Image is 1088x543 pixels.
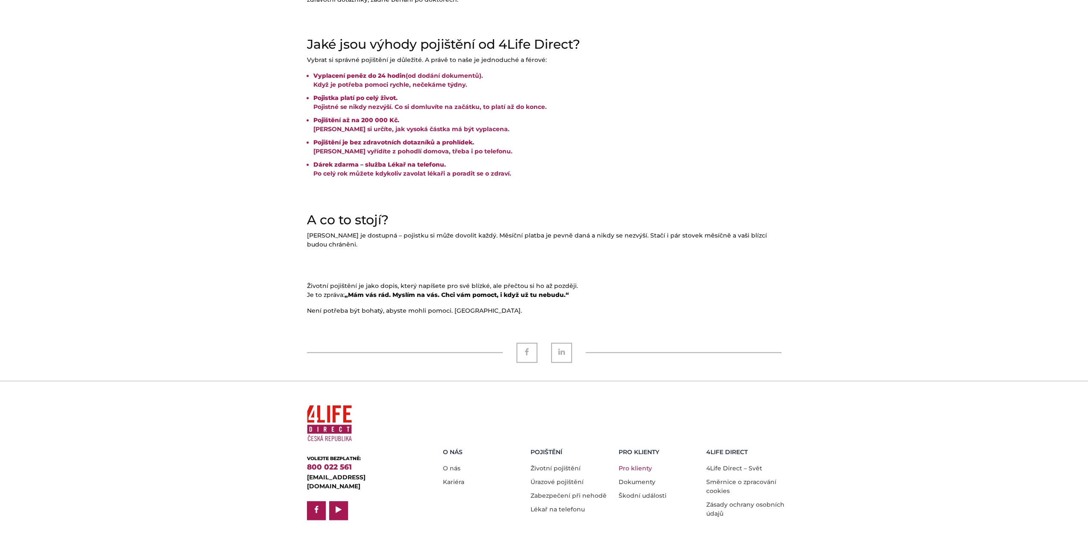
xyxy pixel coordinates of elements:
h5: 4LIFE DIRECT [706,449,788,456]
img: 4Life Direct Česká republika logo [307,402,352,445]
strong: Pojištění je bez zdravotních dotazníků a prohlídek. [313,138,474,146]
li: Pojistné se nikdy nezvýší. Co si domluvíte na začátku, to platí až do konce. [313,94,781,112]
a: Lékař na telefonu [531,505,585,513]
p: Není potřeba být bohatý, abyste mohli pomoci. [GEOGRAPHIC_DATA]. [307,306,781,315]
li: [PERSON_NAME] si určíte, jak vysoká částka má být vyplacena. [313,116,781,134]
strong: „Mám vás rád. Myslím na vás. Chci vám pomoct, i když už tu nebudu.“ [345,291,569,299]
a: [EMAIL_ADDRESS][DOMAIN_NAME] [307,473,366,490]
a: Životní pojištění [531,464,581,472]
h5: O nás [443,449,525,456]
h2: Jaké jsou výhody pojištění od 4Life Direct? [307,37,781,52]
a: Směrnice o zpracování cookies [706,478,776,495]
h5: Pojištění [531,449,612,456]
h2: A co to stojí? [307,212,781,228]
strong: Dárek zdarma – služba Lékař na telefonu. [313,161,446,168]
li: Po celý rok můžete kdykoliv zavolat lékaři a poradit se o zdraví. [313,160,781,178]
p: Vybrat si správné pojištění je důležité. A právě to naše je jednoduché a férové: [307,56,781,65]
strong: Pojištění až na 200 000 Kč. [313,116,399,124]
p: Životní pojištění je jako dopis, který napíšete pro své blízké, ale přečtou si ho až později. Je ... [307,282,781,299]
a: Zabezpečení při nehodě [531,492,607,499]
a: 800 022 561 [307,463,352,471]
h5: Pro Klienty [619,449,700,456]
a: 4Life Direct – Svět [706,464,762,472]
strong: Pojistka platí po celý život. [313,94,398,102]
li: [PERSON_NAME] vyřídíte z pohodlí domova, třeba i po telefonu. [313,138,781,156]
a: O nás [443,464,460,472]
a: Úrazové pojištění [531,478,584,486]
strong: Vyplacení peněz do 24 hodin [313,72,406,79]
a: Kariéra [443,478,464,486]
p: [PERSON_NAME] je dostupná – pojistku si může dovolit každý. Měsíční platba je pevně daná a nikdy ... [307,231,781,249]
div: VOLEJTE BEZPLATNĚ: [307,455,416,462]
li: (od dodání dokumentů). Když je potřeba pomoci rychle, nečekáme týdny. [313,71,781,89]
a: Dokumenty [619,478,655,486]
a: Pro klienty [619,464,652,472]
a: Škodní události [619,492,666,499]
a: Zásady ochrany osobních údajů [706,501,784,517]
